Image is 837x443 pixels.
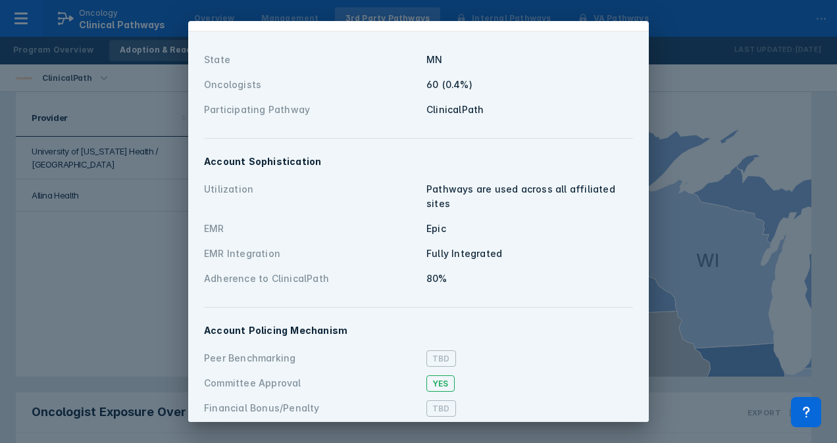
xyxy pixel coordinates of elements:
[204,271,419,286] div: Adherence to ClinicalPath
[426,375,455,392] span: Yes
[426,103,633,117] div: ClinicalPath
[204,376,419,390] div: Committee Approval
[426,246,633,261] div: Fully Integrated
[204,53,419,67] div: State
[204,103,419,117] div: Participating Pathway
[426,350,456,367] span: TBD
[204,221,419,236] div: EMR
[204,351,419,365] div: Peer Benchmarking
[426,221,633,236] div: Epic
[204,154,633,169] div: Account Sophistication
[204,182,419,211] div: Utilization
[426,78,633,92] div: 60 (0.4%)
[426,400,456,417] span: TBD
[426,53,633,67] div: MN
[426,271,633,286] div: 80%
[204,401,419,415] div: Financial Bonus/Penalty
[204,246,419,261] div: EMR Integration
[204,323,633,338] div: Account Policing Mechanism
[426,182,633,211] div: Pathways are used across all affiliated sites
[204,78,419,92] div: Oncologists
